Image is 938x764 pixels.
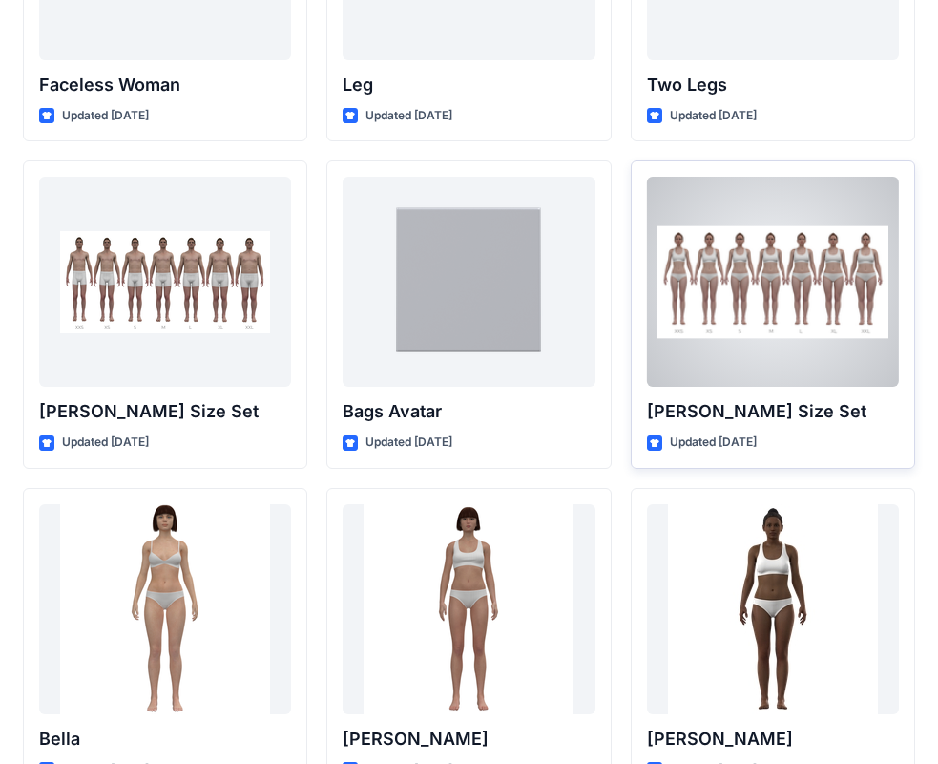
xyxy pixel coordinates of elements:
[39,72,291,98] p: Faceless Woman
[670,433,757,453] p: Updated [DATE]
[343,726,594,753] p: [PERSON_NAME]
[365,433,452,453] p: Updated [DATE]
[62,106,149,126] p: Updated [DATE]
[647,398,899,425] p: [PERSON_NAME] Size Set
[647,504,899,714] a: Gabrielle
[343,398,594,425] p: Bags Avatar
[39,504,291,714] a: Bella
[647,726,899,753] p: [PERSON_NAME]
[39,726,291,753] p: Bella
[343,72,594,98] p: Leg
[343,177,594,387] a: Bags Avatar
[39,398,291,425] p: [PERSON_NAME] Size Set
[647,177,899,387] a: Olivia Size Set
[343,504,594,714] a: Emma
[39,177,291,387] a: Oliver Size Set
[62,433,149,453] p: Updated [DATE]
[670,106,757,126] p: Updated [DATE]
[647,72,899,98] p: Two Legs
[365,106,452,126] p: Updated [DATE]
